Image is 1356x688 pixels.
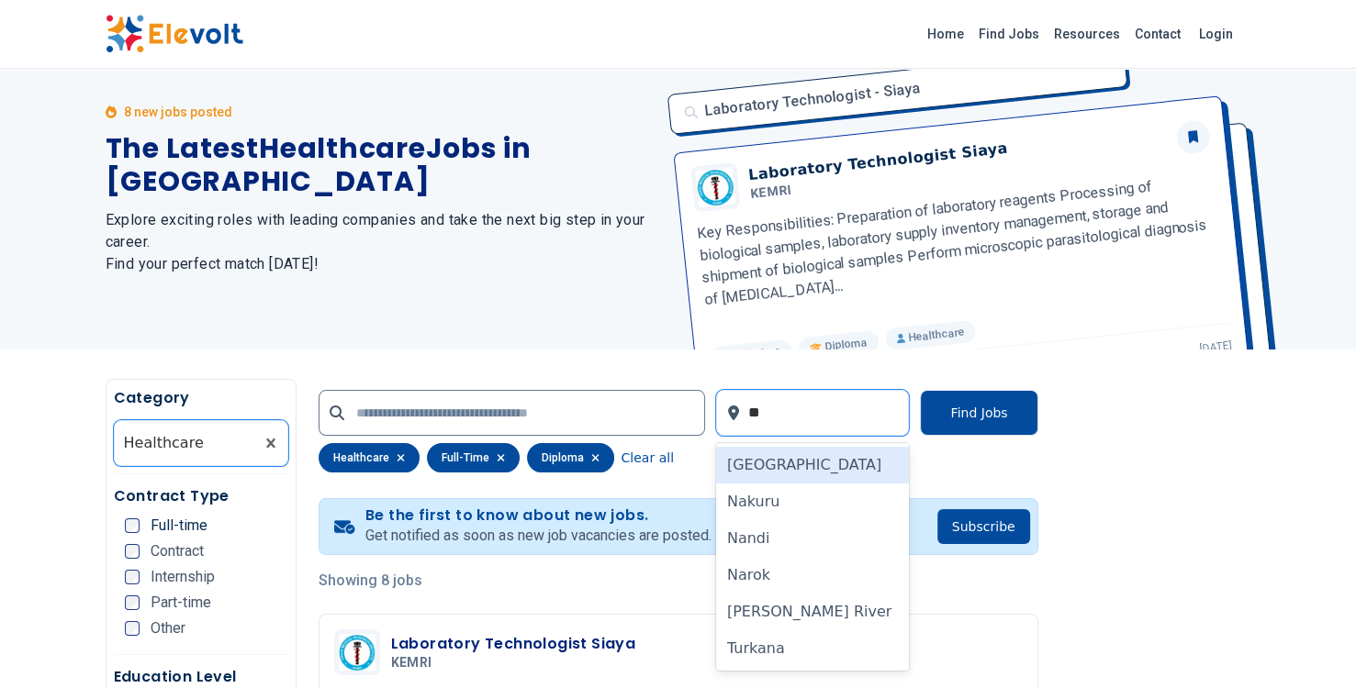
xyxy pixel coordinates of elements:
[716,557,910,594] div: Narok
[125,570,140,584] input: Internship
[339,634,375,671] img: KEMRI
[971,19,1047,49] a: Find Jobs
[527,443,614,472] div: diploma
[716,594,910,630] div: [PERSON_NAME] River
[125,544,140,559] input: Contract
[1188,16,1244,52] a: Login
[920,19,971,49] a: Home
[124,103,232,121] p: 8 new jobs posted
[1264,600,1356,688] iframe: Chat Widget
[106,15,243,53] img: Elevolt
[716,483,910,520] div: Nakuru
[1127,19,1188,49] a: Contact
[106,132,656,198] h1: The Latest Healthcare Jobs in [GEOGRAPHIC_DATA]
[716,520,910,557] div: Nandi
[151,595,211,610] span: Part-time
[391,655,432,671] span: KEMRI
[114,666,288,688] h5: Education Level
[125,518,140,533] input: Full-time
[937,509,1030,544] button: Subscribe
[1047,19,1127,49] a: Resources
[920,390,1037,436] button: Find Jobs
[114,387,288,409] h5: Category
[716,447,910,483] div: [GEOGRAPHIC_DATA]
[106,209,656,275] h2: Explore exciting roles with leading companies and take the next big step in your career. Find you...
[319,443,420,472] div: healthcare
[365,506,712,525] h4: Be the first to know about new jobs.
[622,443,674,472] button: Clear all
[125,621,140,636] input: Other
[125,595,140,610] input: Part-time
[151,621,185,636] span: Other
[391,633,636,655] h3: Laboratory Technologist Siaya
[114,485,288,507] h5: Contract Type
[427,443,520,472] div: full-time
[716,630,910,667] div: Turkana
[151,544,204,559] span: Contract
[151,570,215,584] span: Internship
[365,525,712,547] p: Get notified as soon as new job vacancies are posted.
[151,518,207,533] span: Full-time
[319,570,1038,592] p: Showing 8 jobs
